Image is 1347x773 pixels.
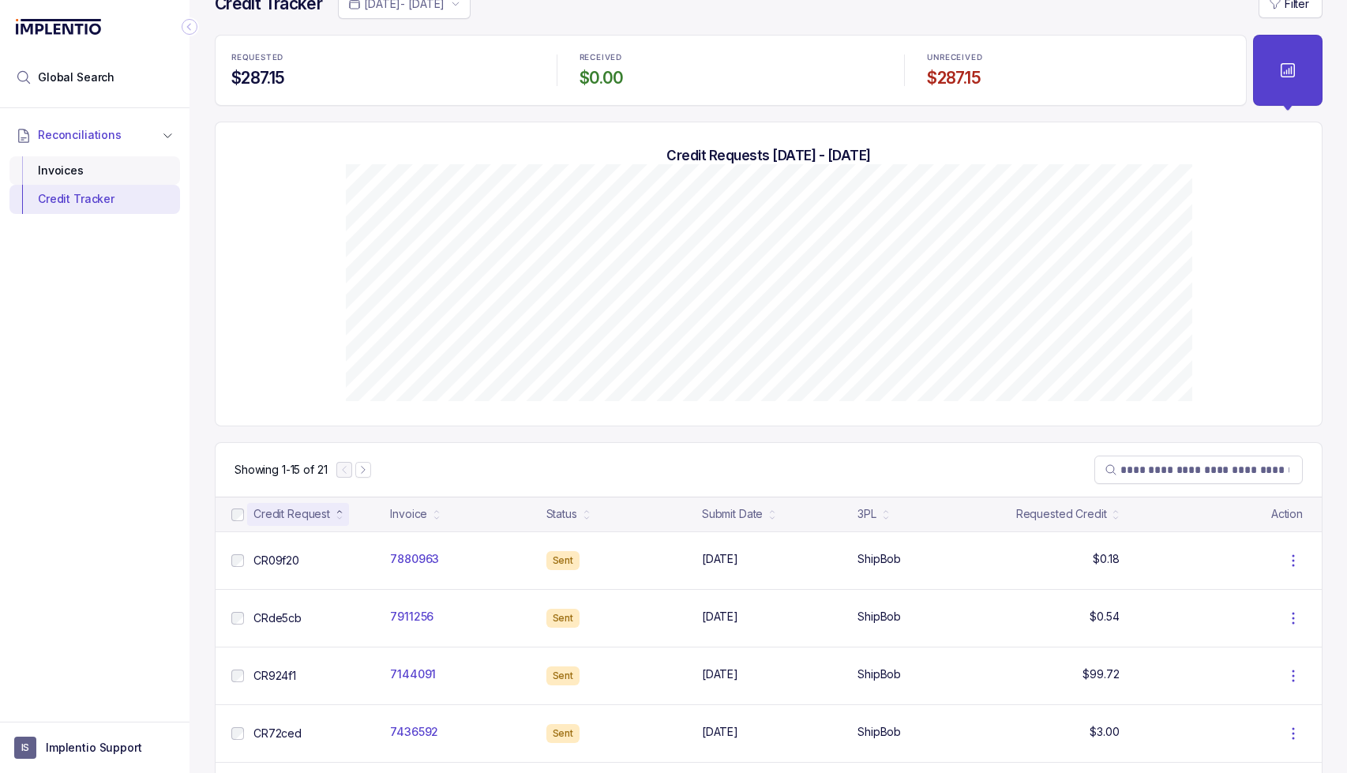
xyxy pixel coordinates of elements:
[580,53,622,62] p: RECEIVED
[38,127,122,143] span: Reconciliations
[1271,506,1303,522] p: Action
[14,737,36,759] span: User initials
[546,609,580,628] div: Sent
[180,17,199,36] div: Collapse Icon
[390,551,439,567] p: 7880963
[927,67,1230,89] h4: $287.15
[857,666,901,682] p: ShipBob
[22,185,167,213] div: Credit Tracker
[1082,666,1119,682] p: $99.72
[355,462,371,478] button: Next Page
[253,668,296,684] p: CR924f1
[570,42,892,99] li: Statistic RECEIVED
[702,609,738,625] p: [DATE]
[702,551,738,567] p: [DATE]
[1093,551,1119,567] p: $0.18
[1016,506,1107,522] div: Requested Credit
[231,67,535,89] h4: $287.15
[46,740,142,756] p: Implentio Support
[231,670,244,682] input: checkbox-checkbox-all
[231,554,244,567] input: checkbox-checkbox-all
[22,156,167,185] div: Invoices
[241,147,1296,164] h5: Credit Requests [DATE] - [DATE]
[215,35,1247,106] ul: Statistic Highlights
[546,551,580,570] div: Sent
[253,506,330,522] div: Credit Request
[546,666,580,685] div: Sent
[231,508,244,521] input: checkbox-checkbox-all
[857,506,876,522] div: 3PL
[702,506,763,522] div: Submit Date
[857,551,901,567] p: ShipBob
[222,42,544,99] li: Statistic REQUESTED
[917,42,1240,99] li: Statistic UNRECEIVED
[231,612,244,625] input: checkbox-checkbox-all
[253,610,302,626] p: CRde5cb
[253,553,299,568] p: CR09f20
[546,506,577,522] div: Status
[927,53,982,62] p: UNRECEIVED
[1090,724,1119,740] p: $3.00
[702,666,738,682] p: [DATE]
[38,69,114,85] span: Global Search
[580,67,883,89] h4: $0.00
[231,53,283,62] p: REQUESTED
[546,724,580,743] div: Sent
[231,727,244,740] input: checkbox-checkbox-all
[253,726,302,741] p: CR72ced
[857,609,901,625] p: ShipBob
[235,462,327,478] p: Showing 1-15 of 21
[1094,456,1303,484] search: Table Search Bar
[9,118,180,152] button: Reconciliations
[390,724,438,740] p: 7436592
[390,506,427,522] div: Invoice
[216,443,1322,497] nav: Table Control
[1090,609,1119,625] p: $0.54
[390,666,436,682] p: 7144091
[235,462,327,478] div: Remaining page entries
[9,153,180,217] div: Reconciliations
[390,609,433,625] p: 7911256
[14,737,175,759] button: User initialsImplentio Support
[702,724,738,740] p: [DATE]
[857,724,901,740] p: ShipBob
